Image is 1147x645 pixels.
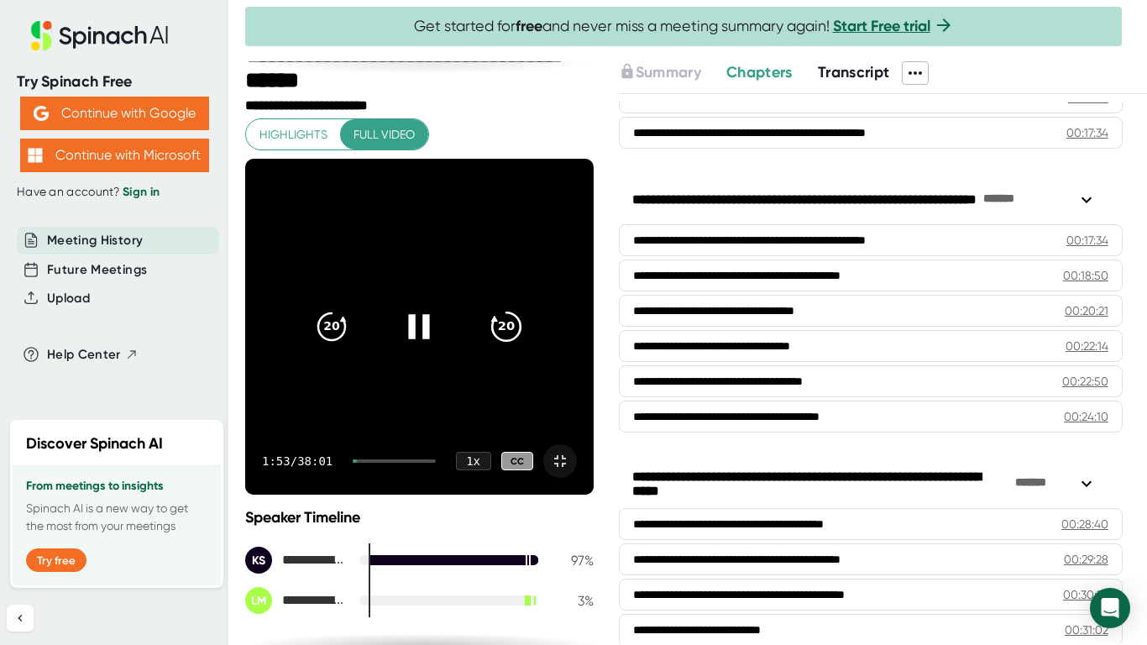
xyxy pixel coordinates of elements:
[34,106,49,121] img: Aehbyd4JwY73AAAAAElFTkSuQmCC
[1064,408,1108,425] div: 00:24:10
[17,72,212,92] div: Try Spinach Free
[833,17,930,35] a: Start Free trial
[456,452,491,470] div: 1 x
[245,508,594,527] div: Speaker Timeline
[552,593,594,609] div: 3 %
[17,185,212,200] div: Have an account?
[414,17,954,36] span: Get started for and never miss a meeting summary again!
[245,547,272,574] div: KS
[354,124,415,145] span: Full video
[26,433,163,455] h2: Discover Spinach AI
[1090,588,1130,628] div: Open Intercom Messenger
[47,289,90,308] button: Upload
[552,553,594,569] div: 97 %
[1063,586,1108,603] div: 00:30:10
[26,500,207,535] p: Spinach AI is a new way to get the most from your meetings
[501,452,533,471] div: CC
[1065,302,1108,319] div: 00:20:21
[1061,516,1108,532] div: 00:28:40
[245,547,346,574] div: Kathleen Schwartze
[1066,124,1108,141] div: 00:17:34
[246,119,341,150] button: Highlights
[20,97,209,130] button: Continue with Google
[259,124,327,145] span: Highlights
[245,587,346,614] div: LaDonna McClain
[818,63,890,81] span: Transcript
[726,63,793,81] span: Chapters
[726,61,793,84] button: Chapters
[47,345,139,364] button: Help Center
[26,548,86,572] button: Try free
[123,185,160,199] a: Sign in
[818,61,890,84] button: Transcript
[1065,621,1108,638] div: 00:31:02
[1066,338,1108,354] div: 00:22:14
[1062,373,1108,390] div: 00:22:50
[47,260,147,280] button: Future Meetings
[516,17,542,35] b: free
[26,480,207,493] h3: From meetings to insights
[1066,232,1108,249] div: 00:17:34
[20,139,209,172] button: Continue with Microsoft
[262,454,333,468] div: 1:53 / 38:01
[340,119,428,150] button: Full video
[1063,267,1108,284] div: 00:18:50
[7,605,34,632] button: Collapse sidebar
[47,345,121,364] span: Help Center
[619,61,701,84] button: Summary
[619,61,726,85] div: Upgrade to access
[1064,551,1108,568] div: 00:29:28
[47,231,143,250] button: Meeting History
[636,63,701,81] span: Summary
[245,587,272,614] div: LM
